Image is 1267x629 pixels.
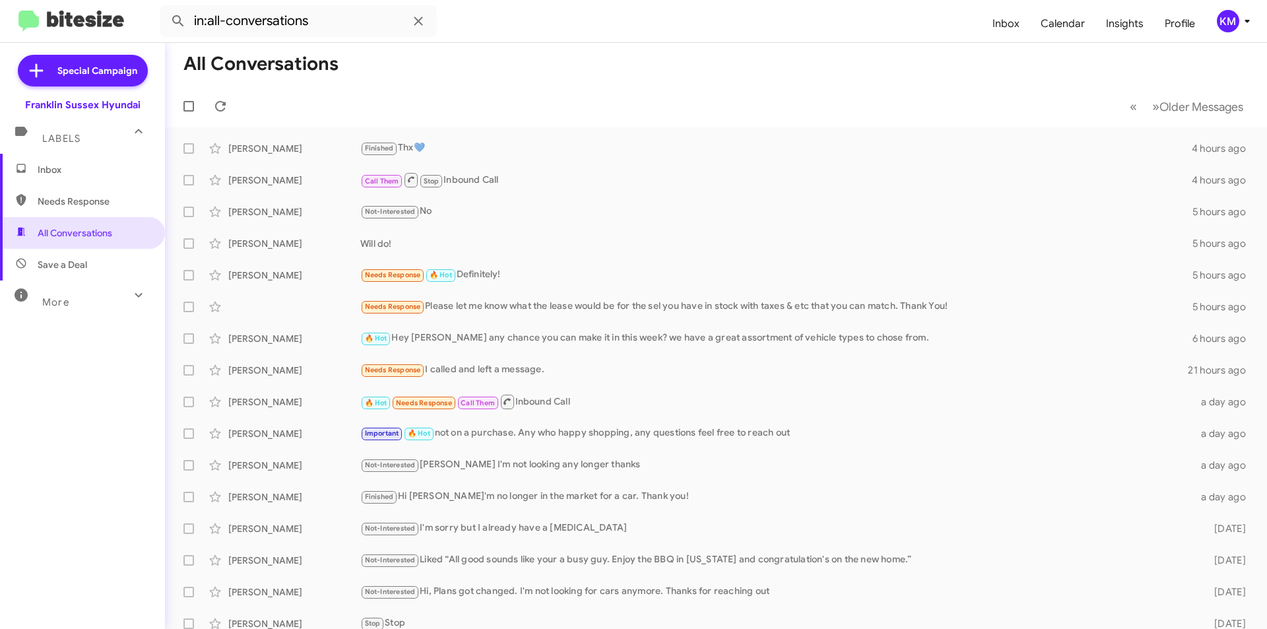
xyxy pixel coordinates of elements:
[1192,332,1256,345] div: 6 hours ago
[982,5,1030,43] a: Inbox
[228,364,360,377] div: [PERSON_NAME]
[228,269,360,282] div: [PERSON_NAME]
[424,177,439,185] span: Stop
[1206,10,1252,32] button: KM
[160,5,437,37] input: Search
[360,489,1193,504] div: Hi [PERSON_NAME]'m no longer in the market for a car. Thank you!
[430,271,452,279] span: 🔥 Hot
[365,461,416,469] span: Not-Interested
[1193,585,1256,599] div: [DATE]
[18,55,148,86] a: Special Campaign
[360,393,1193,410] div: Inbound Call
[360,299,1192,314] div: Please let me know what the lease would be for the sel you have in stock with taxes & etc that yo...
[1144,93,1251,120] button: Next
[228,490,360,504] div: [PERSON_NAME]
[42,133,81,145] span: Labels
[365,271,421,279] span: Needs Response
[365,587,416,596] span: Not-Interested
[228,427,360,440] div: [PERSON_NAME]
[1159,100,1243,114] span: Older Messages
[1192,205,1256,218] div: 5 hours ago
[228,237,360,250] div: [PERSON_NAME]
[228,554,360,567] div: [PERSON_NAME]
[1193,459,1256,472] div: a day ago
[408,429,430,438] span: 🔥 Hot
[365,207,416,216] span: Not-Interested
[365,366,421,374] span: Needs Response
[1193,395,1256,409] div: a day ago
[228,395,360,409] div: [PERSON_NAME]
[228,332,360,345] div: [PERSON_NAME]
[360,267,1192,282] div: Definitely!
[38,195,150,208] span: Needs Response
[1193,490,1256,504] div: a day ago
[365,524,416,533] span: Not-Interested
[1192,300,1256,314] div: 5 hours ago
[1188,364,1256,377] div: 21 hours ago
[365,429,399,438] span: Important
[1193,522,1256,535] div: [DATE]
[1192,142,1256,155] div: 4 hours ago
[360,552,1193,568] div: Liked “All good sounds like your a busy guy. Enjoy the BBQ in [US_STATE] and congratulation's on ...
[365,619,381,628] span: Stop
[38,258,87,271] span: Save a Deal
[183,53,339,75] h1: All Conversations
[360,204,1192,219] div: No
[42,296,69,308] span: More
[1192,174,1256,187] div: 4 hours ago
[228,174,360,187] div: [PERSON_NAME]
[38,163,150,176] span: Inbox
[228,522,360,535] div: [PERSON_NAME]
[1154,5,1206,43] a: Profile
[1030,5,1095,43] a: Calendar
[365,492,394,501] span: Finished
[396,399,452,407] span: Needs Response
[228,205,360,218] div: [PERSON_NAME]
[365,334,387,343] span: 🔥 Hot
[25,98,141,112] div: Franklin Sussex Hyundai
[360,141,1192,156] div: Thx💙
[228,459,360,472] div: [PERSON_NAME]
[360,457,1193,473] div: [PERSON_NAME] I'm not looking any longer thanks
[1192,269,1256,282] div: 5 hours ago
[360,426,1193,441] div: not on a purchase. Any who happy shopping, any questions feel free to reach out
[365,302,421,311] span: Needs Response
[360,521,1193,536] div: I'm sorry but I already have a [MEDICAL_DATA]
[1122,93,1251,120] nav: Page navigation example
[461,399,495,407] span: Call Them
[57,64,137,77] span: Special Campaign
[1122,93,1145,120] button: Previous
[365,556,416,564] span: Not-Interested
[365,144,394,152] span: Finished
[1193,427,1256,440] div: a day ago
[1193,554,1256,567] div: [DATE]
[38,226,112,240] span: All Conversations
[365,399,387,407] span: 🔥 Hot
[1152,98,1159,115] span: »
[1130,98,1137,115] span: «
[228,142,360,155] div: [PERSON_NAME]
[1192,237,1256,250] div: 5 hours ago
[1217,10,1239,32] div: KM
[360,172,1192,188] div: Inbound Call
[228,585,360,599] div: [PERSON_NAME]
[365,177,399,185] span: Call Them
[360,331,1192,346] div: Hey [PERSON_NAME] any chance you can make it in this week? we have a great assortment of vehicle ...
[360,362,1188,378] div: I called and left a message.
[360,237,1192,250] div: Will do!
[1095,5,1154,43] a: Insights
[360,584,1193,599] div: Hi, Plans got changed. I'm not looking for cars anymore. Thanks for reaching out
